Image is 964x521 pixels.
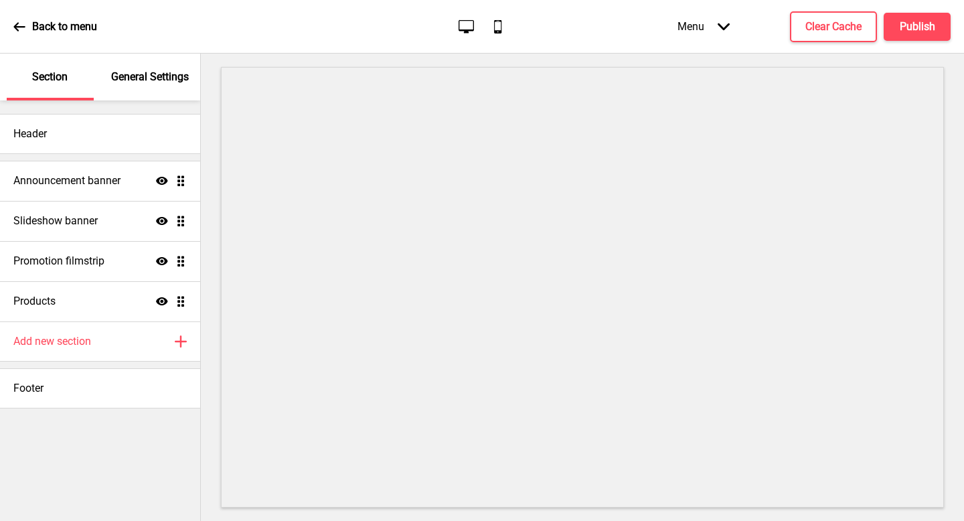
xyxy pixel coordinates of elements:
h4: Products [13,294,56,309]
h4: Publish [900,19,935,34]
h4: Promotion filmstrip [13,254,104,269]
h4: Announcement banner [13,173,120,188]
h4: Header [13,127,47,141]
div: Menu [664,7,743,46]
p: Back to menu [32,19,97,34]
button: Publish [884,13,951,41]
button: Clear Cache [790,11,877,42]
h4: Slideshow banner [13,214,98,228]
p: Section [32,70,68,84]
p: General Settings [111,70,189,84]
h4: Footer [13,381,44,396]
h4: Clear Cache [805,19,862,34]
h4: Add new section [13,334,91,349]
a: Back to menu [13,9,97,45]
